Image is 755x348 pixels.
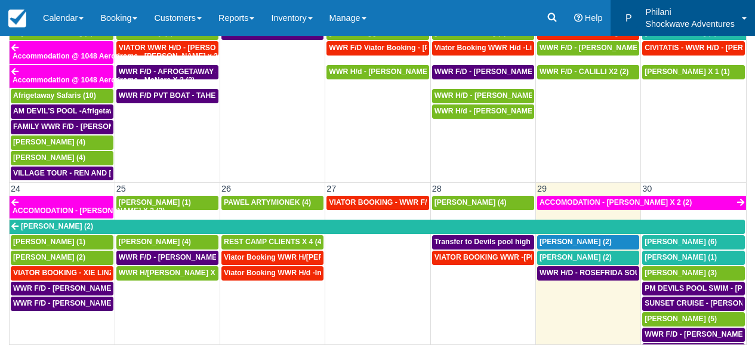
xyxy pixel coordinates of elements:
[641,184,653,193] span: 30
[540,198,692,207] span: ACCOMODATION - [PERSON_NAME] X 2 (2)
[119,91,272,100] span: WWR F/D PVT BOAT - TAHEL FAMILY x 5 (1)
[434,198,507,207] span: [PERSON_NAME] (4)
[540,44,662,52] span: WWR F/D - [PERSON_NAME] X2 (2)
[11,151,113,165] a: [PERSON_NAME] (4)
[13,153,85,162] span: [PERSON_NAME] (4)
[119,198,191,207] span: [PERSON_NAME] (1)
[585,13,603,23] span: Help
[13,122,164,131] span: FAMILY WWR F/D - [PERSON_NAME] X4 (4)
[13,76,195,84] span: Accommodation @ 1048 Aerodrome - MaNare X 2 (2)
[326,65,429,79] a: WWR H/d - [PERSON_NAME] x2 (2)
[537,235,639,250] a: [PERSON_NAME] (2)
[642,312,745,327] a: [PERSON_NAME] (5)
[540,269,674,277] span: WWR H/D - ROSEFRIDA SOUER X 2 (2)
[8,10,26,27] img: checkfront-main-nav-mini-logo.png
[115,184,127,193] span: 25
[21,222,93,230] span: [PERSON_NAME] (2)
[11,167,113,181] a: VILLAGE TOUR - REN AND [PERSON_NAME] X4 (4)
[119,253,230,261] span: WWR F/D - [PERSON_NAME] (5)
[432,65,534,79] a: WWR F/D - [PERSON_NAME] X4 (4)
[10,220,745,234] a: [PERSON_NAME] (2)
[116,266,218,281] a: WWR H/[PERSON_NAME] X 3 (3)
[116,65,218,79] a: WWR F/D - AFROGETAWAY SAFARIS X5 (5)
[432,104,534,119] a: WWR H/d - [PERSON_NAME] X6 (6)
[432,251,534,265] a: VIATOR BOOKING WWR -[PERSON_NAME] X2 (2)
[326,41,429,56] a: WWR F/D Viator Booking - [PERSON_NAME] X1 (1)
[11,135,113,150] a: [PERSON_NAME] (4)
[540,67,629,76] span: WWR F/D - CALILLI X2 (2)
[642,65,745,79] a: [PERSON_NAME] X 1 (1)
[13,238,85,246] span: [PERSON_NAME] (1)
[537,251,639,265] a: [PERSON_NAME] (2)
[537,196,746,210] a: ACCOMODATION - [PERSON_NAME] X 2 (2)
[119,44,266,52] span: VIATOR WWR H/D - [PERSON_NAME] 3 (3)
[645,238,717,246] span: [PERSON_NAME] (6)
[13,207,165,215] span: ACCOMODATION - [PERSON_NAME] X 2 (2)
[11,297,113,311] a: WWR F/D - [PERSON_NAME] X 2 (2)
[224,198,311,207] span: PAWEL ARTYMIONEK (4)
[434,253,607,261] span: VIATOR BOOKING WWR -[PERSON_NAME] X2 (2)
[116,41,218,56] a: VIATOR WWR H/D - [PERSON_NAME] 3 (3)
[645,253,717,261] span: [PERSON_NAME] (1)
[432,41,534,56] a: Viator Booking WWR H/d -Li, Jiahao X 2 (2)
[537,41,639,56] a: WWR F/D - [PERSON_NAME] X2 (2)
[329,198,519,207] span: VIATOR BOOKING - WWR F/D [PERSON_NAME] X 2 (3)
[645,67,730,76] span: [PERSON_NAME] X 1 (1)
[432,196,534,210] a: [PERSON_NAME] (4)
[537,65,639,79] a: WWR F/D - CALILLI X2 (2)
[224,269,432,277] span: Viator Booking WWR H/d -Inchbald [PERSON_NAME] X 4 (4)
[116,196,218,210] a: [PERSON_NAME] (1)
[434,238,631,246] span: Transfer to Devils pool high tea- [PERSON_NAME] X4 (4)
[221,196,323,210] a: PAWEL ARTYMIONEK (4)
[434,107,557,115] span: WWR H/d - [PERSON_NAME] X6 (6)
[434,67,557,76] span: WWR F/D - [PERSON_NAME] X4 (4)
[10,65,113,88] a: Accommodation @ 1048 Aerodrome - MaNare X 2 (2)
[13,91,96,100] span: Afrigetaway Safaris (10)
[574,14,583,22] i: Help
[642,297,745,311] a: SUNSET CRUISE - [PERSON_NAME] X1 (5)
[119,67,269,76] span: WWR F/D - AFROGETAWAY SAFARIS X5 (5)
[116,89,218,103] a: WWR F/D PVT BOAT - TAHEL FAMILY x 5 (1)
[10,196,113,218] a: ACCOMODATION - [PERSON_NAME] X 2 (2)
[11,104,113,119] a: AM DEVIL'S POOL -Afrigetaway Safaris X5 (5)
[540,253,612,261] span: [PERSON_NAME] (2)
[645,6,735,18] p: Philani
[13,284,131,292] span: WWR F/D - [PERSON_NAME] 1 (1)
[329,67,451,76] span: WWR H/d - [PERSON_NAME] x2 (2)
[13,52,229,60] span: Accommodation @ 1048 Aerodrome - [PERSON_NAME] x 2 (2)
[540,238,612,246] span: [PERSON_NAME] (2)
[642,251,745,265] a: [PERSON_NAME] (1)
[645,315,717,323] span: [PERSON_NAME] (5)
[224,253,392,261] span: Viator Booking WWR H/[PERSON_NAME] X 8 (8)
[13,169,192,177] span: VILLAGE TOUR - REN AND [PERSON_NAME] X4 (4)
[326,196,429,210] a: VIATOR BOOKING - WWR F/D [PERSON_NAME] X 2 (3)
[642,235,745,250] a: [PERSON_NAME] (6)
[116,235,218,250] a: [PERSON_NAME] (4)
[13,299,138,307] span: WWR F/D - [PERSON_NAME] X 2 (2)
[642,282,745,296] a: PM DEVILS POOL SWIM - [PERSON_NAME] X 2 (2)
[11,120,113,134] a: FAMILY WWR F/D - [PERSON_NAME] X4 (4)
[325,184,337,193] span: 27
[619,9,638,28] div: P
[10,184,21,193] span: 24
[13,138,85,146] span: [PERSON_NAME] (4)
[642,41,745,56] a: CIVITATIS - WWR H/D - [PERSON_NAME] Bigas X 12 (12)
[221,266,323,281] a: Viator Booking WWR H/d -Inchbald [PERSON_NAME] X 4 (4)
[11,89,113,103] a: Afrigetaway Safaris (10)
[11,235,113,250] a: [PERSON_NAME] (1)
[224,238,324,246] span: REST CAMP CLIENTS X 4 (4)
[642,328,745,342] a: WWR F/D - [PERSON_NAME] [PERSON_NAME] OHKKA X1 (1)
[432,89,534,103] a: WWR H/D - [PERSON_NAME] X 1 (1)
[13,107,171,115] span: AM DEVIL'S POOL -Afrigetaway Safaris X5 (5)
[119,238,191,246] span: [PERSON_NAME] (4)
[11,266,113,281] a: VIATOR BOOKING - XIE LINZHEN X4 (4)
[645,269,717,277] span: [PERSON_NAME] (3)
[537,266,639,281] a: WWR H/D - ROSEFRIDA SOUER X 2 (2)
[11,251,113,265] a: [PERSON_NAME] (2)
[434,91,560,100] span: WWR H/D - [PERSON_NAME] X 1 (1)
[116,251,218,265] a: WWR F/D - [PERSON_NAME] (5)
[13,269,151,277] span: VIATOR BOOKING - XIE LINZHEN X4 (4)
[329,44,505,52] span: WWR F/D Viator Booking - [PERSON_NAME] X1 (1)
[536,184,548,193] span: 29
[221,251,323,265] a: Viator Booking WWR H/[PERSON_NAME] X 8 (8)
